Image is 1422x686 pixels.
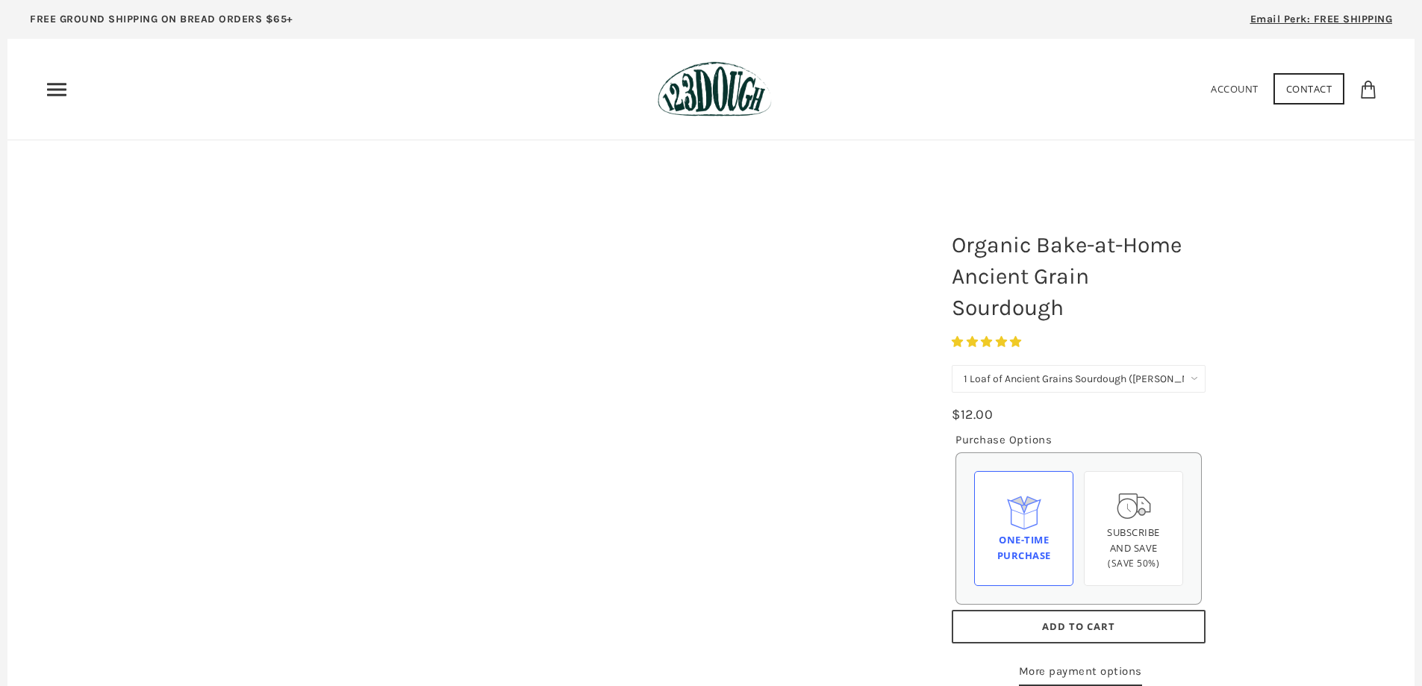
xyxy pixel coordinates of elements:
button: Add to Cart [952,610,1206,643]
img: 123Dough Bakery [658,61,772,117]
span: (Save 50%) [1108,557,1159,570]
div: $12.00 [952,404,993,425]
div: One-time Purchase [987,532,1061,564]
h1: Organic Bake-at-Home Ancient Grain Sourdough [941,222,1217,331]
legend: Purchase Options [955,431,1052,449]
span: 4.75 stars [952,335,1025,349]
a: Contact [1273,73,1345,105]
p: FREE GROUND SHIPPING ON BREAD ORDERS $65+ [30,11,293,28]
a: FREE GROUND SHIPPING ON BREAD ORDERS $65+ [7,7,316,39]
a: More payment options [1019,662,1142,686]
span: Email Perk: FREE SHIPPING [1250,13,1393,25]
span: Add to Cart [1042,620,1115,633]
span: Subscribe and save [1107,526,1160,555]
a: Account [1211,82,1259,96]
a: Email Perk: FREE SHIPPING [1228,7,1415,39]
a: Organic Bake-at-Home Ancient Grain Sourdough [155,215,892,663]
nav: Primary [45,78,69,102]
